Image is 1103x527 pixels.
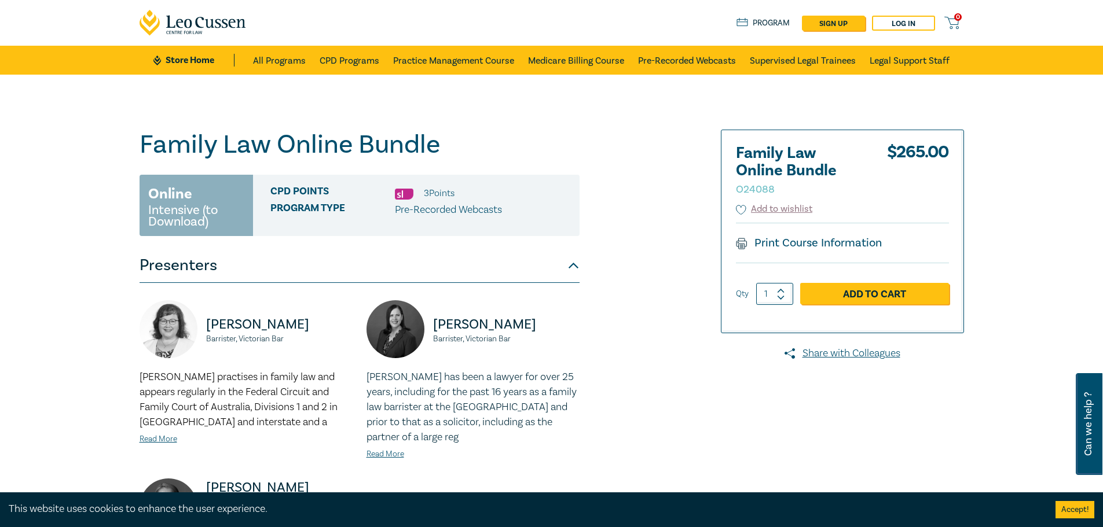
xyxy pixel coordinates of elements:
[887,145,949,202] div: $ 265.00
[954,13,962,21] span: 0
[872,16,935,31] a: Log in
[367,370,580,445] p: [PERSON_NAME] has been a lawyer for over 25 years, including for the past 16 years as a family la...
[750,46,856,75] a: Supervised Legal Trainees
[270,186,395,201] span: CPD Points
[270,202,395,218] span: Program type
[140,370,338,429] span: [PERSON_NAME] practises in family law and appears regularly in the Federal Circuit and Family Cou...
[140,248,580,283] button: Presenters
[638,46,736,75] a: Pre-Recorded Webcasts
[140,434,177,444] a: Read More
[393,46,514,75] a: Practice Management Course
[1083,380,1094,468] span: Can we help ?
[756,283,793,305] input: 1
[736,183,775,196] small: O24088
[395,189,413,200] img: Substantive Law
[9,502,1038,517] div: This website uses cookies to enhance the user experience.
[395,202,502,218] p: Pre-Recorded Webcasts
[140,300,197,358] img: https://s3.ap-southeast-2.amazonaws.com/leo-cussen-store-production-content/Contacts/Emma%20Swart...
[153,54,234,67] a: Store Home
[433,315,580,334] p: [PERSON_NAME]
[800,283,949,305] a: Add to Cart
[736,235,882,250] a: Print Course Information
[870,46,950,75] a: Legal Support Staff
[528,46,624,75] a: Medicare Billing Course
[320,46,379,75] a: CPD Programs
[206,335,353,343] small: Barrister, Victorian Bar
[253,46,306,75] a: All Programs
[433,335,580,343] small: Barrister, Victorian Bar
[206,478,353,497] p: [PERSON_NAME]
[148,204,244,227] small: Intensive (to Download)
[148,183,192,204] h3: Online
[206,315,353,334] p: [PERSON_NAME]
[140,130,580,160] h1: Family Law Online Bundle
[1056,501,1094,518] button: Accept cookies
[721,346,964,361] a: Share with Colleagues
[736,17,790,30] a: Program
[367,449,404,459] a: Read More
[736,288,749,300] label: Qty
[736,145,863,197] h2: Family Law Online Bundle
[424,186,455,201] li: 3 Point s
[367,300,424,358] img: https://s3.ap-southeast-2.amazonaws.com/leo-cussen-store-production-content/Contacts/Michele%20Br...
[736,202,813,216] button: Add to wishlist
[802,16,865,31] a: sign up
